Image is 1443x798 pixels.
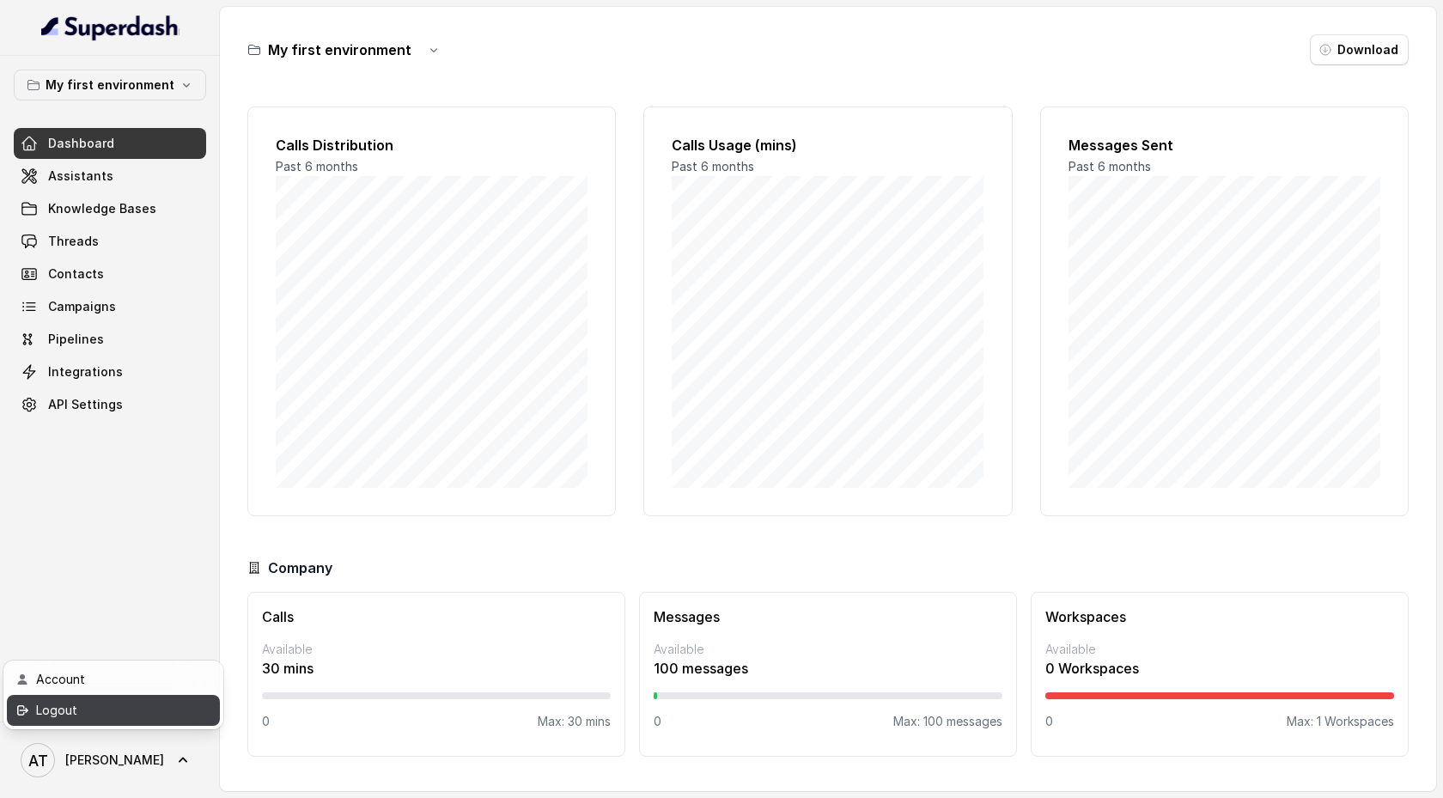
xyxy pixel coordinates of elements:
[65,752,164,769] span: [PERSON_NAME]
[36,669,182,690] div: Account
[36,700,182,721] div: Logout
[28,752,48,770] text: AT
[14,736,206,784] a: [PERSON_NAME]
[3,661,223,729] div: [PERSON_NAME]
